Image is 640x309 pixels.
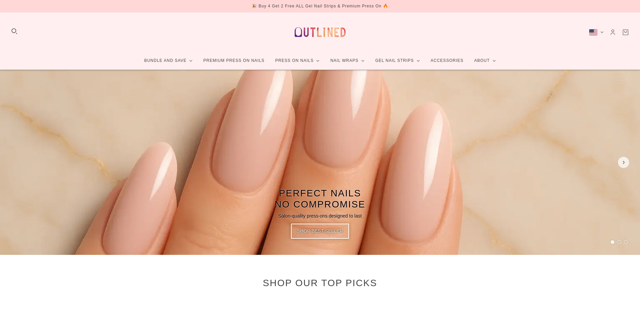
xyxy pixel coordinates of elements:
a: Account [609,29,616,36]
a: Bundle and Save [139,52,198,70]
span: Shop Best Seller [297,224,343,239]
button: United States [589,29,604,36]
a: Premium Press On Nails [198,52,270,70]
a: Cart [622,29,629,36]
div: 🎉 Buy 4 Get 2 Free ALL Gel Nail Strips & Premium Press On 🔥 [252,3,388,10]
a: Nail Wraps [325,52,370,70]
p: Salon-quality press-ons designed to last [278,213,361,220]
a: Shop Best Seller [291,224,349,239]
span: Perfect Nails No Compromise [274,188,365,209]
a: Press On Nails [270,52,325,70]
a: Shop Our Top Picks [263,277,377,288]
a: Accessories [425,52,469,70]
a: Outlined [291,18,350,46]
button: Search [11,28,18,35]
a: About [469,52,501,70]
a: Gel Nail Strips [370,52,425,70]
